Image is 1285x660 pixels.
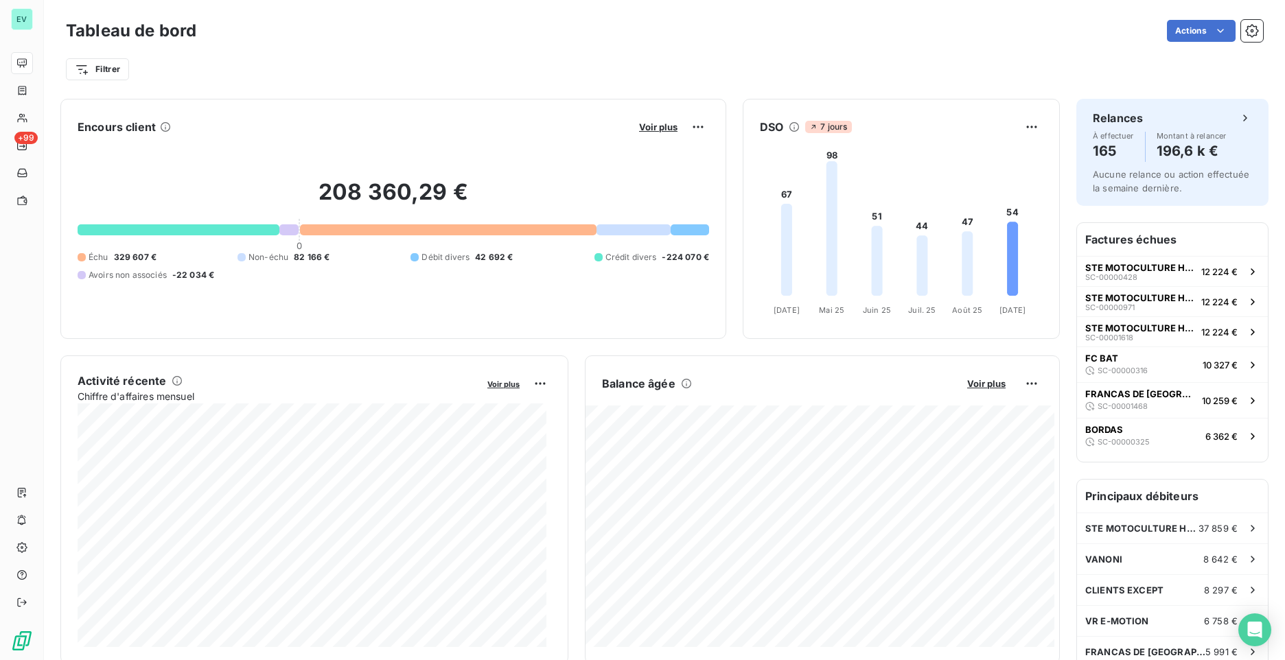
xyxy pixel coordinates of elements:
span: STE MOTOCULTURE HERRIBERRY [1085,262,1196,273]
button: Voir plus [483,377,524,390]
span: Débit divers [421,251,470,263]
span: Avoirs non associés [89,269,167,281]
span: STE MOTOCULTURE HERRIBERRY [1085,322,1196,333]
h6: Balance âgée [602,375,675,392]
div: EV [11,8,33,30]
span: VANONI [1085,554,1122,565]
span: 42 692 € [475,251,513,263]
span: Chiffre d'affaires mensuel [78,389,478,403]
h4: 165 [1093,140,1134,162]
span: 10 259 € [1202,395,1238,406]
span: SC-00000316 [1098,366,1148,375]
span: Non-échu [248,251,288,263]
span: 8 297 € [1204,585,1238,596]
button: FC BATSC-0000031610 327 € [1077,346,1268,382]
span: BORDAS [1085,424,1123,435]
h6: Principaux débiteurs [1077,480,1268,512]
span: Montant à relancer [1157,132,1227,140]
button: STE MOTOCULTURE HERRIBERRYSC-0000042812 224 € [1077,256,1268,286]
h2: 208 360,29 € [78,178,709,220]
h3: Tableau de bord [66,19,196,43]
h6: Relances [1093,110,1143,126]
h6: DSO [760,119,783,135]
button: FRANCAS DE [GEOGRAPHIC_DATA]SC-0000146810 259 € [1077,382,1268,418]
tspan: Août 25 [952,305,982,315]
span: 7 jours [805,121,851,133]
span: 0 [297,240,302,251]
tspan: Juin 25 [863,305,891,315]
span: STE MOTOCULTURE HERRIBERRY [1085,523,1199,534]
button: BORDASSC-000003256 362 € [1077,418,1268,453]
tspan: [DATE] [774,305,800,315]
span: À effectuer [1093,132,1134,140]
span: Voir plus [967,378,1006,389]
button: STE MOTOCULTURE HERRIBERRYSC-0000161812 224 € [1077,316,1268,346]
h6: Encours client [78,119,156,135]
span: 12 224 € [1201,266,1238,277]
span: SC-00000971 [1085,303,1135,311]
span: 6 362 € [1205,431,1238,442]
span: FRANCAS DE [GEOGRAPHIC_DATA] [1085,388,1196,399]
span: -22 034 € [172,269,214,281]
span: Échu [89,251,108,263]
span: SC-00001618 [1085,333,1133,342]
button: Voir plus [635,121,682,133]
tspan: [DATE] [999,305,1026,315]
span: FRANCAS DE [GEOGRAPHIC_DATA] [1085,646,1205,657]
span: STE MOTOCULTURE HERRIBERRY [1085,292,1196,303]
tspan: Juil. 25 [908,305,936,315]
span: 10 327 € [1203,360,1238,370]
h6: Factures échues [1077,223,1268,256]
span: 8 642 € [1203,554,1238,565]
span: SC-00000325 [1098,438,1150,446]
span: 12 224 € [1201,327,1238,338]
span: 37 859 € [1199,523,1238,534]
span: 82 166 € [294,251,329,263]
div: Open Intercom Messenger [1238,613,1271,646]
span: FC BAT [1085,353,1118,364]
span: 5 991 € [1205,646,1238,657]
span: VR E-MOTION [1085,615,1149,626]
h4: 196,6 k € [1157,140,1227,162]
button: Filtrer [66,58,129,80]
span: -224 070 € [662,251,709,263]
span: 329 607 € [114,251,157,263]
span: +99 [14,132,38,144]
span: SC-00001468 [1098,402,1148,410]
button: STE MOTOCULTURE HERRIBERRYSC-0000097112 224 € [1077,286,1268,316]
button: Actions [1167,20,1236,42]
span: Crédit divers [605,251,657,263]
span: Voir plus [639,121,678,132]
button: Voir plus [963,377,1010,390]
img: Logo LeanPay [11,630,33,652]
span: Aucune relance ou action effectuée la semaine dernière. [1093,169,1249,193]
span: 12 224 € [1201,296,1238,307]
tspan: Mai 25 [819,305,844,315]
span: Voir plus [487,379,520,389]
h6: Activité récente [78,373,166,389]
span: SC-00000428 [1085,273,1137,281]
span: CLIENTS EXCEPT [1085,585,1164,596]
span: 6 758 € [1204,615,1238,626]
